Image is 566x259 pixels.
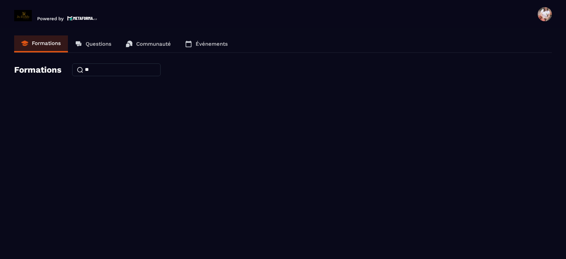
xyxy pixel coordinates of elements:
a: Événements [178,35,235,52]
a: Formations [14,35,68,52]
a: Questions [68,35,119,52]
p: Événements [196,41,228,47]
p: Questions [86,41,111,47]
a: Communauté [119,35,178,52]
img: logo-branding [14,10,32,21]
p: Communauté [136,41,171,47]
p: Formations [32,40,61,46]
h4: Formations [14,65,62,75]
img: logo [67,15,97,21]
p: Powered by [37,16,64,21]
